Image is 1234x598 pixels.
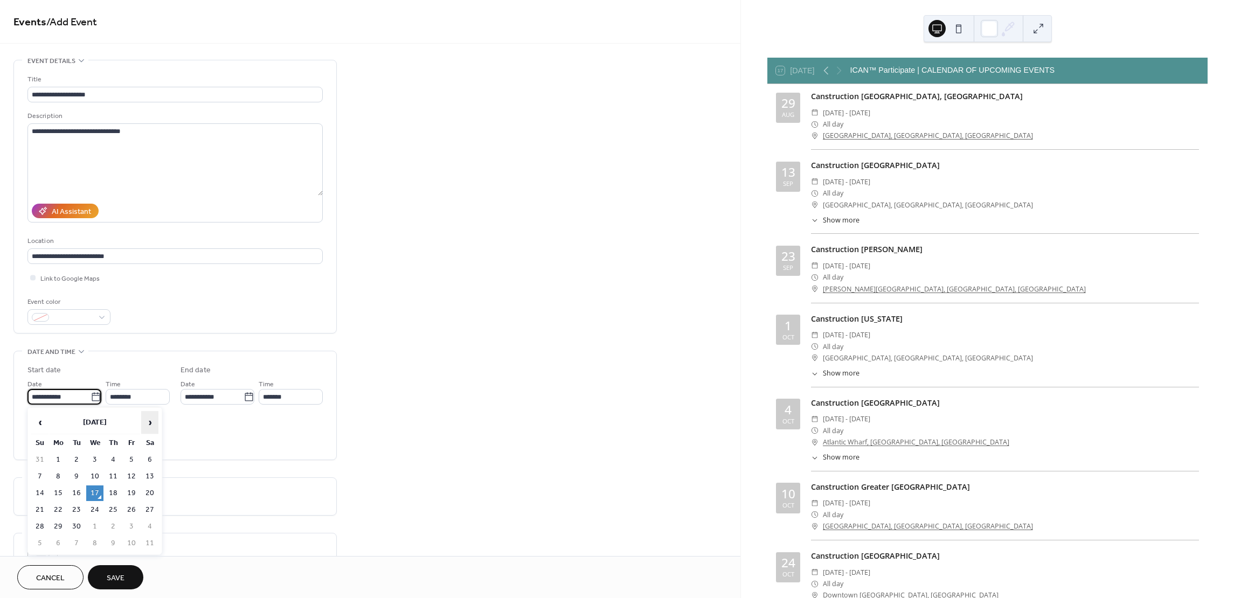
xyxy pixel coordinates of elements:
[31,502,48,518] td: 21
[86,519,103,534] td: 1
[823,329,870,340] span: [DATE] - [DATE]
[50,469,67,484] td: 8
[823,176,870,187] span: [DATE] - [DATE]
[782,571,794,577] div: Oct
[782,502,794,508] div: Oct
[823,578,843,589] span: All day
[107,573,124,584] span: Save
[52,206,91,218] div: AI Assistant
[811,352,819,364] div: ​
[68,485,85,501] td: 16
[811,520,819,532] div: ​
[823,187,843,199] span: All day
[823,497,870,509] span: [DATE] - [DATE]
[811,368,859,379] button: ​Show more
[811,176,819,187] div: ​
[31,485,48,501] td: 14
[811,578,819,589] div: ​
[823,368,859,379] span: Show more
[36,573,65,584] span: Cancel
[850,65,1055,77] div: ICAN™ Participate | CALENDAR OF UPCOMING EVENTS
[823,509,843,520] span: All day
[811,119,819,130] div: ​
[811,436,819,448] div: ​
[823,272,843,283] span: All day
[823,413,870,425] span: [DATE] - [DATE]
[105,452,122,468] td: 4
[811,509,819,520] div: ​
[27,365,61,376] div: Start date
[811,215,819,226] div: ​
[782,112,794,117] div: Aug
[123,536,140,551] td: 10
[811,481,1199,493] div: Canstruction Greater [GEOGRAPHIC_DATA]
[32,204,99,218] button: AI Assistant
[27,74,321,85] div: Title
[811,159,1199,171] div: Canstruction [GEOGRAPHIC_DATA]
[17,565,84,589] a: Cancel
[811,283,819,295] div: ​
[68,469,85,484] td: 9
[811,413,819,425] div: ​
[46,12,97,33] span: / Add Event
[823,341,843,352] span: All day
[123,452,140,468] td: 5
[823,425,843,436] span: All day
[123,502,140,518] td: 26
[781,98,795,110] div: 29
[823,283,1086,295] a: [PERSON_NAME][GEOGRAPHIC_DATA], [GEOGRAPHIC_DATA], [GEOGRAPHIC_DATA]
[811,497,819,509] div: ​
[32,412,48,433] span: ‹
[141,502,158,518] td: 27
[105,502,122,518] td: 25
[781,557,795,569] div: 24
[106,379,121,390] span: Time
[86,452,103,468] td: 3
[811,272,819,283] div: ​
[86,435,103,451] th: We
[88,565,143,589] button: Save
[811,107,819,119] div: ​
[823,215,859,226] span: Show more
[781,166,795,179] div: 13
[86,536,103,551] td: 8
[783,265,793,270] div: Sep
[823,119,843,130] span: All day
[259,379,274,390] span: Time
[31,536,48,551] td: 5
[823,130,1033,141] a: [GEOGRAPHIC_DATA], [GEOGRAPHIC_DATA], [GEOGRAPHIC_DATA]
[50,452,67,468] td: 1
[31,469,48,484] td: 7
[181,365,211,376] div: End date
[811,329,819,340] div: ​
[141,485,158,501] td: 20
[105,485,122,501] td: 18
[823,260,870,272] span: [DATE] - [DATE]
[50,411,140,434] th: [DATE]
[823,567,870,578] span: [DATE] - [DATE]
[105,519,122,534] td: 2
[781,251,795,263] div: 23
[86,469,103,484] td: 10
[811,313,1199,325] div: Canstruction [US_STATE]
[50,485,67,501] td: 15
[123,519,140,534] td: 3
[50,502,67,518] td: 22
[141,452,158,468] td: 6
[811,215,859,226] button: ​Show more
[27,55,75,67] span: Event details
[141,469,158,484] td: 13
[123,485,140,501] td: 19
[31,435,48,451] th: Su
[50,435,67,451] th: Mo
[823,453,859,463] span: Show more
[811,199,819,211] div: ​
[68,536,85,551] td: 7
[68,435,85,451] th: Tu
[811,397,1199,409] div: Canstruction [GEOGRAPHIC_DATA]
[785,320,792,332] div: 1
[123,435,140,451] th: Fr
[27,235,321,247] div: Location
[181,379,195,390] span: Date
[13,12,46,33] a: Events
